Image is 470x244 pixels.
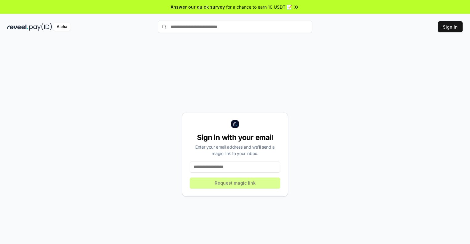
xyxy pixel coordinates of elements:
[53,23,71,31] div: Alpha
[190,133,280,142] div: Sign in with your email
[190,144,280,157] div: Enter your email address and we’ll send a magic link to your inbox.
[226,4,292,10] span: for a chance to earn 10 USDT 📝
[231,120,239,128] img: logo_small
[29,23,52,31] img: pay_id
[7,23,28,31] img: reveel_dark
[438,21,463,32] button: Sign In
[171,4,225,10] span: Answer our quick survey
